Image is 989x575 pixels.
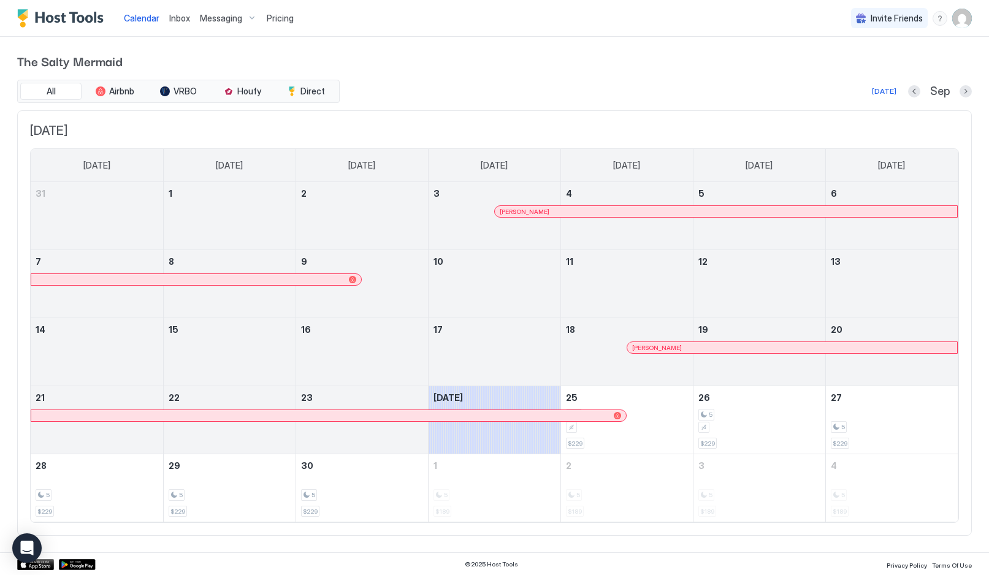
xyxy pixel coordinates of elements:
[163,454,296,522] td: September 29, 2025
[163,182,296,250] td: September 1, 2025
[693,250,825,273] a: September 12, 2025
[428,250,560,318] td: September 10, 2025
[204,149,255,182] a: Monday
[560,318,693,386] td: September 18, 2025
[169,460,180,471] span: 29
[826,386,958,409] a: September 27, 2025
[825,386,958,454] td: September 27, 2025
[433,392,463,403] span: [DATE]
[84,83,145,100] button: Airbnb
[872,86,896,97] div: [DATE]
[866,149,917,182] a: Saturday
[826,250,958,273] a: September 13, 2025
[31,250,163,273] a: September 7, 2025
[433,256,443,267] span: 10
[632,344,952,352] div: [PERSON_NAME]
[163,250,296,318] td: September 8, 2025
[887,562,927,569] span: Privacy Policy
[30,123,959,139] span: [DATE]
[693,454,825,477] a: October 3, 2025
[296,386,428,409] a: September 23, 2025
[301,392,313,403] span: 23
[31,386,163,454] td: September 21, 2025
[826,318,958,341] a: September 20, 2025
[20,83,82,100] button: All
[429,454,560,477] a: October 1, 2025
[267,13,294,24] span: Pricing
[311,491,315,499] span: 5
[301,460,313,471] span: 30
[833,440,847,447] span: $229
[169,13,190,23] span: Inbox
[428,386,560,454] td: September 24, 2025
[17,80,340,103] div: tab-group
[500,208,952,216] div: [PERSON_NAME]
[216,160,243,171] span: [DATE]
[429,250,560,273] a: September 10, 2025
[831,256,841,267] span: 13
[500,208,549,216] span: [PERSON_NAME]
[296,386,428,454] td: September 23, 2025
[46,491,50,499] span: 5
[561,454,693,477] a: October 2, 2025
[179,491,183,499] span: 5
[878,160,905,171] span: [DATE]
[31,318,163,341] a: September 14, 2025
[429,386,560,409] a: September 24, 2025
[163,318,296,386] td: September 15, 2025
[831,188,837,199] span: 6
[560,454,693,522] td: October 2, 2025
[237,86,261,97] span: Houfy
[296,182,428,250] td: September 2, 2025
[831,392,842,403] span: 27
[31,386,163,409] a: September 21, 2025
[561,318,693,341] a: September 18, 2025
[566,324,575,335] span: 18
[428,454,560,522] td: October 1, 2025
[36,460,47,471] span: 28
[700,440,715,447] span: $229
[47,86,56,97] span: All
[566,392,578,403] span: 25
[59,559,96,570] a: Google Play Store
[17,9,109,28] a: Host Tools Logo
[932,562,972,569] span: Terms Of Use
[36,188,45,199] span: 31
[170,508,185,516] span: $229
[481,160,508,171] span: [DATE]
[693,318,825,341] a: September 19, 2025
[733,149,785,182] a: Friday
[301,188,307,199] span: 2
[433,460,437,471] span: 1
[825,250,958,318] td: September 13, 2025
[212,83,273,100] button: Houfy
[428,182,560,250] td: September 3, 2025
[698,188,705,199] span: 5
[566,460,571,471] span: 2
[825,454,958,522] td: October 4, 2025
[17,559,54,570] a: App Store
[303,508,318,516] span: $229
[932,558,972,571] a: Terms Of Use
[164,454,296,477] a: September 29, 2025
[31,318,163,386] td: September 14, 2025
[825,318,958,386] td: September 20, 2025
[12,533,42,563] div: Open Intercom Messenger
[933,11,947,26] div: menu
[561,182,693,205] a: September 4, 2025
[296,454,428,522] td: September 30, 2025
[169,256,174,267] span: 8
[31,182,163,250] td: August 31, 2025
[709,411,712,419] span: 5
[336,149,388,182] a: Tuesday
[560,386,693,454] td: September 25, 2025
[275,83,337,100] button: Direct
[826,182,958,205] a: September 6, 2025
[36,324,45,335] span: 14
[908,85,920,97] button: Previous month
[632,344,682,352] span: [PERSON_NAME]
[36,392,45,403] span: 21
[870,84,898,99] button: [DATE]
[169,392,180,403] span: 22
